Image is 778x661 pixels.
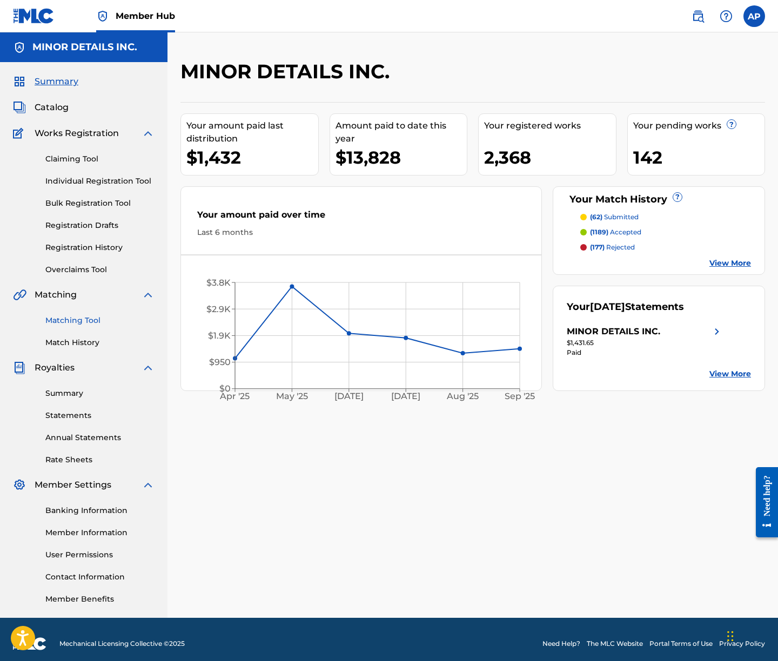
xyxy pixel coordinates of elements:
[719,639,765,649] a: Privacy Policy
[724,609,778,661] iframe: Chat Widget
[32,41,137,53] h5: MINOR DETAILS INC.
[45,454,155,466] a: Rate Sheets
[180,59,395,84] h2: MINOR DETAILS INC.
[45,315,155,326] a: Matching Tool
[13,75,78,88] a: SummarySummary
[649,639,713,649] a: Portal Terms of Use
[35,127,119,140] span: Works Registration
[590,228,608,236] span: (1189)
[13,361,26,374] img: Royalties
[186,119,318,145] div: Your amount paid last distribution
[727,120,736,129] span: ?
[13,41,26,54] img: Accounts
[35,101,69,114] span: Catalog
[186,145,318,170] div: $1,432
[590,212,639,222] p: submitted
[45,505,155,516] a: Banking Information
[45,593,155,605] a: Member Benefits
[219,383,231,394] tspan: $0
[13,8,55,24] img: MLC Logo
[334,391,364,401] tspan: [DATE]
[45,571,155,583] a: Contact Information
[590,243,605,251] span: (177)
[727,620,734,652] div: Drag
[633,119,765,132] div: Your pending works
[590,213,602,221] span: (62)
[673,193,682,201] span: ?
[587,639,643,649] a: The MLC Website
[96,10,109,23] img: Top Rightsholder
[567,325,723,358] a: MINOR DETAILS INC.right chevron icon$1,431.65Paid
[45,220,155,231] a: Registration Drafts
[633,145,765,170] div: 142
[748,459,778,546] iframe: Resource Center
[715,5,737,27] div: Help
[13,101,26,114] img: Catalog
[567,300,684,314] div: Your Statements
[542,639,580,649] a: Need Help?
[45,176,155,187] a: Individual Registration Tool
[197,208,525,227] div: Your amount paid over time
[208,330,231,341] tspan: $1.9K
[13,127,27,140] img: Works Registration
[35,288,77,301] span: Matching
[206,278,231,288] tspan: $3.8K
[116,10,175,22] span: Member Hub
[484,145,616,170] div: 2,368
[484,119,616,132] div: Your registered works
[142,361,155,374] img: expand
[336,145,467,170] div: $13,828
[220,391,250,401] tspan: Apr '25
[206,304,231,314] tspan: $2.9K
[197,227,525,238] div: Last 6 months
[45,337,155,348] a: Match History
[45,388,155,399] a: Summary
[709,368,751,380] a: View More
[567,325,660,338] div: MINOR DETAILS INC.
[35,75,78,88] span: Summary
[567,192,751,207] div: Your Match History
[45,264,155,275] a: Overclaims Tool
[567,348,723,358] div: Paid
[13,101,69,114] a: CatalogCatalog
[743,5,765,27] div: User Menu
[209,357,231,367] tspan: $950
[35,478,111,491] span: Member Settings
[580,242,751,252] a: (177) rejected
[45,432,155,443] a: Annual Statements
[142,478,155,491] img: expand
[45,153,155,165] a: Claiming Tool
[45,527,155,538] a: Member Information
[45,549,155,561] a: User Permissions
[590,227,641,237] p: accepted
[720,10,733,23] img: help
[590,242,635,252] p: rejected
[580,212,751,222] a: (62) submitted
[709,258,751,269] a: View More
[59,639,185,649] span: Mechanical Licensing Collective © 2025
[45,410,155,421] a: Statements
[142,127,155,140] img: expand
[13,75,26,88] img: Summary
[336,119,467,145] div: Amount paid to date this year
[276,391,308,401] tspan: May '25
[692,10,705,23] img: search
[580,227,751,237] a: (1189) accepted
[391,391,420,401] tspan: [DATE]
[505,391,535,401] tspan: Sep '25
[35,361,75,374] span: Royalties
[446,391,479,401] tspan: Aug '25
[45,242,155,253] a: Registration History
[710,325,723,338] img: right chevron icon
[142,288,155,301] img: expand
[590,301,625,313] span: [DATE]
[13,288,26,301] img: Matching
[687,5,709,27] a: Public Search
[567,338,723,348] div: $1,431.65
[45,198,155,209] a: Bulk Registration Tool
[13,478,26,491] img: Member Settings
